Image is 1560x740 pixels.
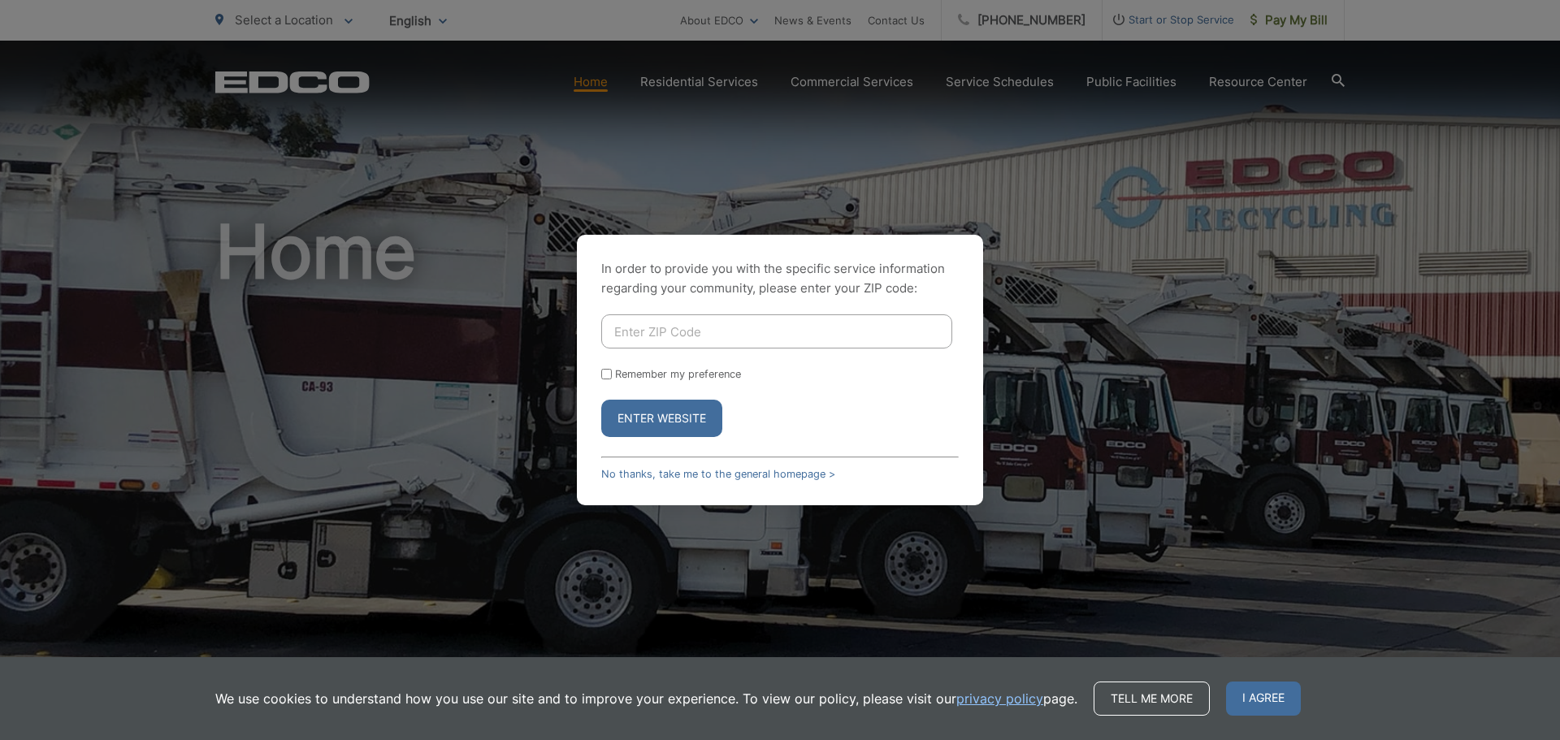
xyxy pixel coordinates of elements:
[215,689,1077,708] p: We use cookies to understand how you use our site and to improve your experience. To view our pol...
[956,689,1043,708] a: privacy policy
[601,400,722,437] button: Enter Website
[615,368,741,380] label: Remember my preference
[1094,682,1210,716] a: Tell me more
[1226,682,1301,716] span: I agree
[601,259,959,298] p: In order to provide you with the specific service information regarding your community, please en...
[601,314,952,348] input: Enter ZIP Code
[601,468,835,480] a: No thanks, take me to the general homepage >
